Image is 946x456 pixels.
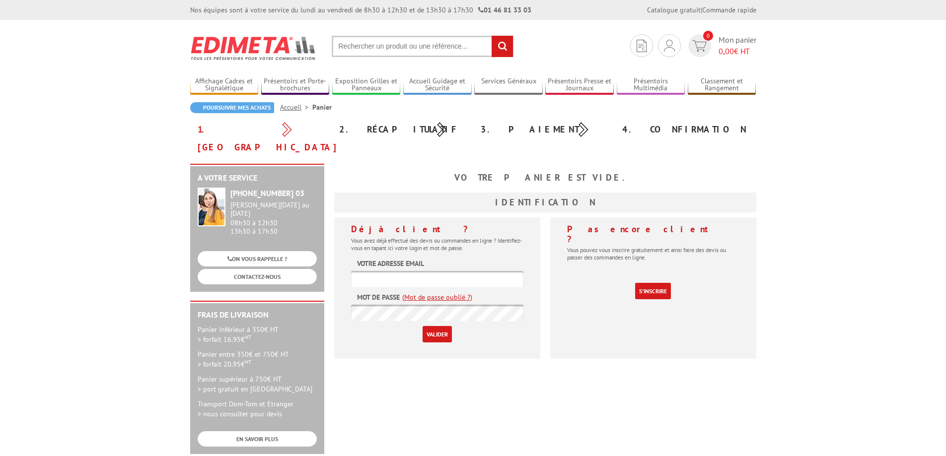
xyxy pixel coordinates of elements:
span: > forfait 20.95€ [198,360,251,369]
img: Edimeta [190,30,317,66]
a: CONTACTEZ-NOUS [198,269,317,284]
span: 0,00 [719,46,734,56]
h4: Déjà client ? [351,224,523,234]
h2: Frais de Livraison [198,311,317,320]
div: 08h30 à 12h30 13h30 à 17h30 [230,201,317,235]
strong: 01 46 81 33 03 [478,5,531,14]
img: devis rapide [692,40,707,52]
span: Mon panier [719,34,756,57]
a: Commande rapide [702,5,756,14]
b: Votre panier est vide. [454,172,636,183]
input: rechercher [492,36,513,57]
a: Accueil [280,103,312,112]
a: Accueil Guidage et Sécurité [403,77,472,93]
h3: Identification [334,193,756,212]
input: Valider [423,326,452,342]
a: Services Généraux [474,77,543,93]
div: 1. [GEOGRAPHIC_DATA] [190,121,332,156]
sup: HT [245,358,251,365]
a: Poursuivre mes achats [190,102,274,113]
label: Mot de passe [357,292,400,302]
img: devis rapide [664,40,675,52]
p: Vous avez déjà effectué des devis ou commandes en ligne ? Identifiez-vous en tapant ici votre log... [351,237,523,252]
a: (Mot de passe oublié ?) [402,292,472,302]
span: > nous consulter pour devis [198,409,282,418]
p: Panier entre 350€ et 750€ HT [198,349,317,369]
a: S'inscrire [635,283,671,299]
a: devis rapide 0 Mon panier 0,00€ HT [686,34,756,57]
sup: HT [245,333,251,340]
img: widget-service.jpg [198,188,225,226]
a: Catalogue gratuit [647,5,701,14]
p: Panier inférieur à 350€ HT [198,325,317,344]
img: devis rapide [637,40,647,52]
a: Affichage Cadres et Signalétique [190,77,259,93]
a: Présentoirs Multimédia [617,77,685,93]
input: Rechercher un produit ou une référence... [332,36,513,57]
a: Exposition Grilles et Panneaux [332,77,401,93]
div: Nos équipes sont à votre service du lundi au vendredi de 8h30 à 12h30 et de 13h30 à 17h30 [190,5,531,15]
h4: Pas encore client ? [567,224,739,244]
a: Présentoirs et Porte-brochures [261,77,330,93]
p: Vous pouvez vous inscrire gratuitement et ainsi faire des devis ou passer des commandes en ligne. [567,246,739,261]
div: [PERSON_NAME][DATE] au [DATE] [230,201,317,218]
label: Votre adresse email [357,259,424,268]
div: 4. Confirmation [615,121,756,138]
a: Présentoirs Presse et Journaux [545,77,614,93]
span: > port gratuit en [GEOGRAPHIC_DATA] [198,385,312,393]
div: 3. Paiement [473,121,615,138]
span: € HT [719,46,756,57]
p: Transport Dom-Tom et Etranger [198,399,317,419]
li: Panier [312,102,332,112]
span: > forfait 16.95€ [198,335,251,344]
span: 0 [703,31,713,41]
div: 2. Récapitulatif [332,121,473,138]
a: ON VOUS RAPPELLE ? [198,251,317,266]
h2: A votre service [198,174,317,183]
strong: [PHONE_NUMBER] 03 [230,188,304,198]
div: | [647,5,756,15]
p: Panier supérieur à 750€ HT [198,374,317,394]
a: Classement et Rangement [688,77,756,93]
a: EN SAVOIR PLUS [198,431,317,447]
